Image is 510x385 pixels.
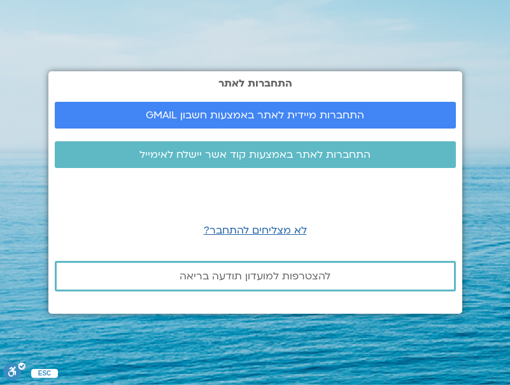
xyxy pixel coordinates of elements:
span: התחברות לאתר באמצעות קוד אשר יישלח לאימייל [139,149,371,160]
span: להצטרפות למועדון תודעה בריאה [180,270,330,282]
a: התחברות לאתר באמצעות קוד אשר יישלח לאימייל [55,141,456,168]
a: לא מצליחים להתחבר? [204,223,307,237]
h2: התחברות לאתר [55,78,456,89]
span: התחברות מיידית לאתר באמצעות חשבון GMAIL [146,109,364,121]
a: להצטרפות למועדון תודעה בריאה [55,261,456,291]
a: התחברות מיידית לאתר באמצעות חשבון GMAIL [55,102,456,129]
